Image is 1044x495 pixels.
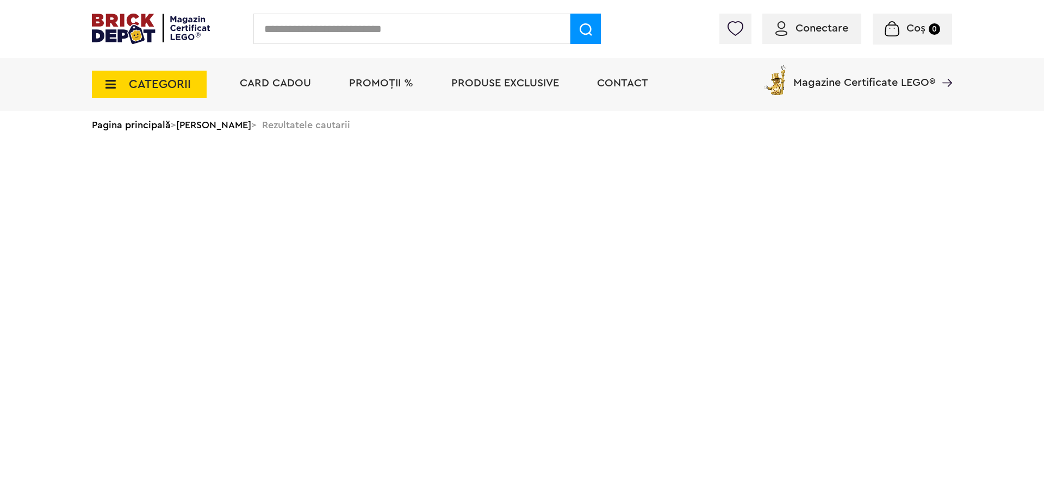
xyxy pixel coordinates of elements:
a: [PERSON_NAME] [176,120,251,130]
a: PROMOȚII % [349,78,413,89]
a: Produse exclusive [451,78,559,89]
span: Conectare [796,23,848,34]
a: Pagina principală [92,120,171,130]
small: 0 [929,23,940,35]
span: Magazine Certificate LEGO® [793,63,935,88]
div: > > Rezultatele cautarii [92,111,952,139]
span: CATEGORII [129,78,191,90]
span: Coș [906,23,925,34]
a: Contact [597,78,648,89]
a: Conectare [775,23,848,34]
a: Magazine Certificate LEGO® [935,63,952,74]
a: Card Cadou [240,78,311,89]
